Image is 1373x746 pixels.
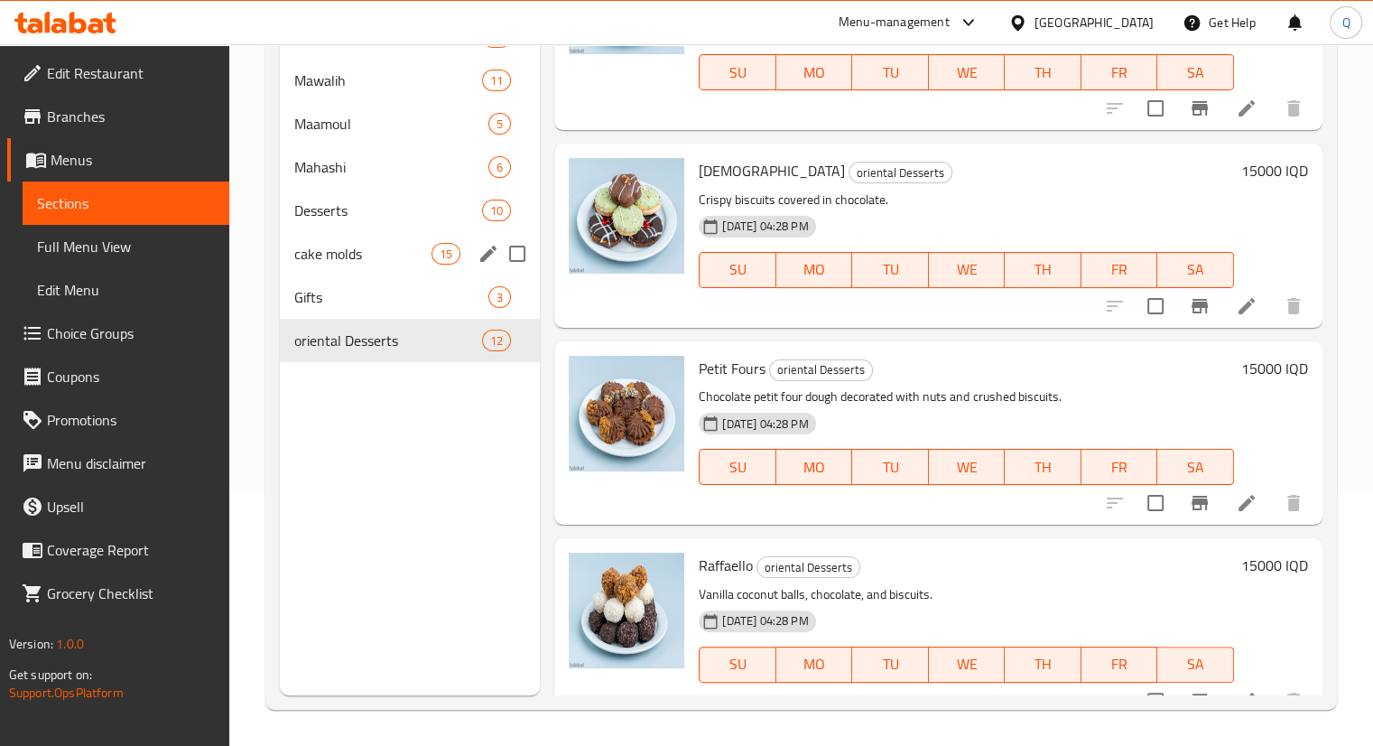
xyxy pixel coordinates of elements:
button: TU [852,252,929,288]
button: FR [1081,252,1158,288]
div: Mahashi6 [280,145,541,189]
span: Mawalih [294,70,483,91]
nav: Menu sections [280,8,541,369]
button: FR [1081,647,1158,683]
span: Coverage Report [47,539,215,561]
span: oriental Desserts [770,359,872,380]
a: Branches [7,95,229,138]
span: [DATE] 04:28 PM [715,415,815,433]
span: SU [707,256,768,283]
button: SU [699,54,775,90]
span: TU [859,651,922,677]
button: TH [1005,449,1081,485]
button: SU [699,647,775,683]
span: SA [1164,454,1227,480]
span: Get support on: [9,663,92,686]
span: Petit Fours [699,355,765,382]
span: FR [1089,256,1151,283]
span: Select to update [1136,484,1174,522]
span: 6 [489,159,510,176]
a: Edit Menu [23,268,229,312]
span: Raffaello [699,552,753,579]
span: Select to update [1136,682,1174,720]
span: WE [936,60,998,86]
div: Maamoul5 [280,102,541,145]
span: MO [784,651,846,677]
a: Promotions [7,398,229,442]
span: 5 [489,116,510,133]
button: WE [929,54,1006,90]
div: oriental Desserts [849,162,952,183]
div: oriental Desserts [769,359,873,381]
button: MO [776,449,853,485]
img: Sabliah [569,158,684,274]
img: Raffaello [569,553,684,668]
button: Branch-specific-item [1178,679,1221,723]
div: oriental Desserts12 [280,319,541,362]
span: WE [936,256,998,283]
span: TU [859,256,922,283]
img: Petit Fours [569,356,684,471]
div: items [482,200,511,221]
span: [DATE] 04:28 PM [715,612,815,629]
span: cake molds [294,243,432,265]
a: Edit menu item [1236,492,1257,514]
span: oriental Desserts [849,163,951,183]
button: delete [1272,284,1315,328]
button: SA [1157,252,1234,288]
a: Edit Restaurant [7,51,229,95]
div: items [482,70,511,91]
span: TH [1012,651,1074,677]
div: oriental Desserts [756,556,860,578]
h6: 15000 IQD [1241,158,1308,183]
span: Q [1341,13,1350,33]
a: Choice Groups [7,312,229,355]
span: MO [784,60,846,86]
a: Sections [23,182,229,225]
span: Select to update [1136,287,1174,325]
span: TH [1012,454,1074,480]
span: TU [859,60,922,86]
div: Mawalih11 [280,59,541,102]
a: Grocery Checklist [7,572,229,615]
span: FR [1089,454,1151,480]
p: Crispy biscuits covered in chocolate. [699,189,1234,211]
span: Promotions [47,409,215,431]
span: Menu disclaimer [47,452,215,474]
span: Edit Restaurant [47,62,215,84]
a: Edit menu item [1236,98,1257,119]
span: [DEMOGRAPHIC_DATA] [699,157,845,184]
span: Sections [37,192,215,214]
div: items [488,113,511,135]
span: TH [1012,60,1074,86]
span: Desserts [294,200,483,221]
span: Edit Menu [37,279,215,301]
button: SU [699,449,775,485]
button: WE [929,647,1006,683]
div: Mahashi [294,156,489,178]
div: Menu-management [839,12,950,33]
a: Upsell [7,485,229,528]
h6: 15000 IQD [1241,553,1308,578]
button: FR [1081,449,1158,485]
button: delete [1272,679,1315,723]
button: TU [852,54,929,90]
button: WE [929,252,1006,288]
button: Branch-specific-item [1178,87,1221,130]
div: oriental Desserts [294,330,483,351]
span: SU [707,454,768,480]
span: 11 [483,72,510,89]
span: Maamoul [294,113,489,135]
button: MO [776,252,853,288]
span: Gifts [294,286,489,308]
span: SA [1164,256,1227,283]
h6: 15000 IQD [1241,356,1308,381]
button: Branch-specific-item [1178,481,1221,525]
span: [DATE] 04:28 PM [715,218,815,235]
span: SU [707,651,768,677]
span: SU [707,60,768,86]
button: delete [1272,87,1315,130]
span: SA [1164,60,1227,86]
p: Vanilla coconut balls, chocolate, and biscuits. [699,583,1234,606]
